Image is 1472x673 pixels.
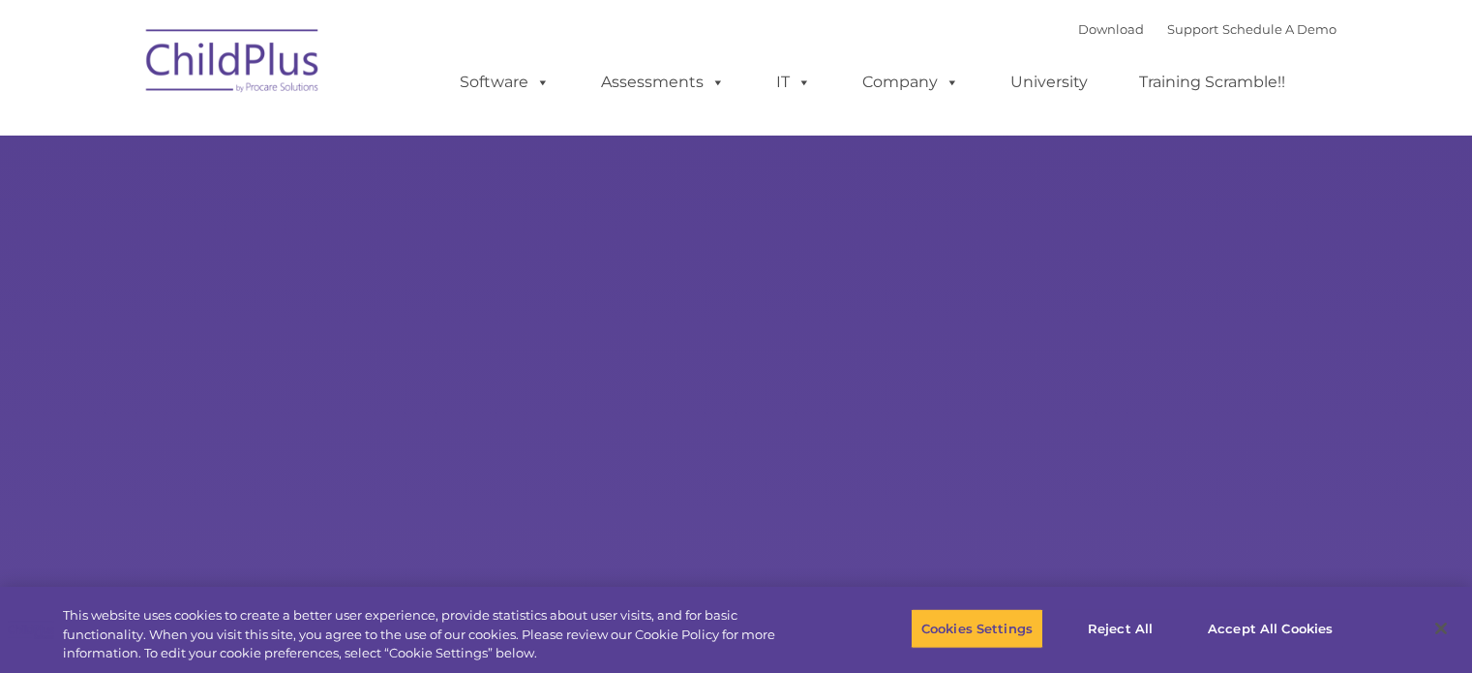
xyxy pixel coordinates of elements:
[1078,21,1144,37] a: Download
[440,63,569,102] a: Software
[991,63,1107,102] a: University
[757,63,830,102] a: IT
[1167,21,1218,37] a: Support
[1197,608,1343,649] button: Accept All Cookies
[843,63,978,102] a: Company
[136,15,330,112] img: ChildPlus by Procare Solutions
[1222,21,1337,37] a: Schedule A Demo
[1120,63,1305,102] a: Training Scramble!!
[582,63,744,102] a: Assessments
[1420,607,1462,650] button: Close
[1078,21,1337,37] font: |
[911,608,1043,649] button: Cookies Settings
[63,606,810,663] div: This website uses cookies to create a better user experience, provide statistics about user visit...
[1060,608,1181,649] button: Reject All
